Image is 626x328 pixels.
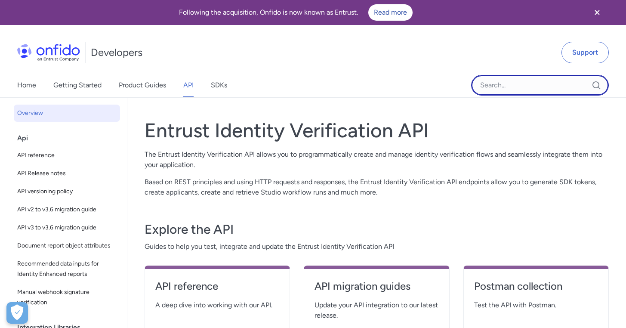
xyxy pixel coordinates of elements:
span: Manual webhook signature verification [17,287,117,308]
span: Guides to help you test, integrate and update the Entrust Identity Verification API [145,241,609,252]
a: Support [561,42,609,63]
span: A deep dive into working with our API. [155,300,279,310]
button: Open Preferences [6,302,28,324]
p: Based on REST principles and using HTTP requests and responses, the Entrust Identity Verification... [145,177,609,198]
h4: API reference [155,279,279,293]
a: API [183,73,194,97]
a: API v3 to v3.6 migration guide [14,219,120,236]
h1: Entrust Identity Verification API [145,118,609,142]
a: Postman collection [474,279,598,300]
button: Close banner [581,2,613,23]
span: API reference [17,150,117,161]
div: Api [17,130,123,147]
span: Document report object attributes [17,241,117,251]
a: Recommended data inputs for Identity Enhanced reports [14,255,120,283]
a: API reference [155,279,279,300]
h4: API migration guides [315,279,438,293]
a: Getting Started [53,73,102,97]
span: Recommended data inputs for Identity Enhanced reports [17,259,117,279]
span: API Release notes [17,168,117,179]
p: The Entrust Identity Verification API allows you to programmatically create and manage identity v... [145,149,609,170]
a: API Release notes [14,165,120,182]
a: API v2 to v3.6 migration guide [14,201,120,218]
span: API versioning policy [17,186,117,197]
h4: Postman collection [474,279,598,293]
a: Read more [368,4,413,21]
span: Test the API with Postman. [474,300,598,310]
a: Document report object attributes [14,237,120,254]
a: API reference [14,147,120,164]
img: Onfido Logo [17,44,80,61]
h1: Developers [91,46,142,59]
div: Cookie Preferences [6,302,28,324]
svg: Close banner [592,7,602,18]
span: Overview [17,108,117,118]
a: SDKs [211,73,227,97]
a: Home [17,73,36,97]
a: Manual webhook signature verification [14,284,120,311]
a: API migration guides [315,279,438,300]
a: Product Guides [119,73,166,97]
div: Following the acquisition, Onfido is now known as Entrust. [10,4,581,21]
span: Update your API integration to our latest release. [315,300,438,321]
input: Onfido search input field [471,75,609,96]
h3: Explore the API [145,221,609,238]
a: Overview [14,105,120,122]
span: API v3 to v3.6 migration guide [17,223,117,233]
span: API v2 to v3.6 migration guide [17,204,117,215]
a: API versioning policy [14,183,120,200]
